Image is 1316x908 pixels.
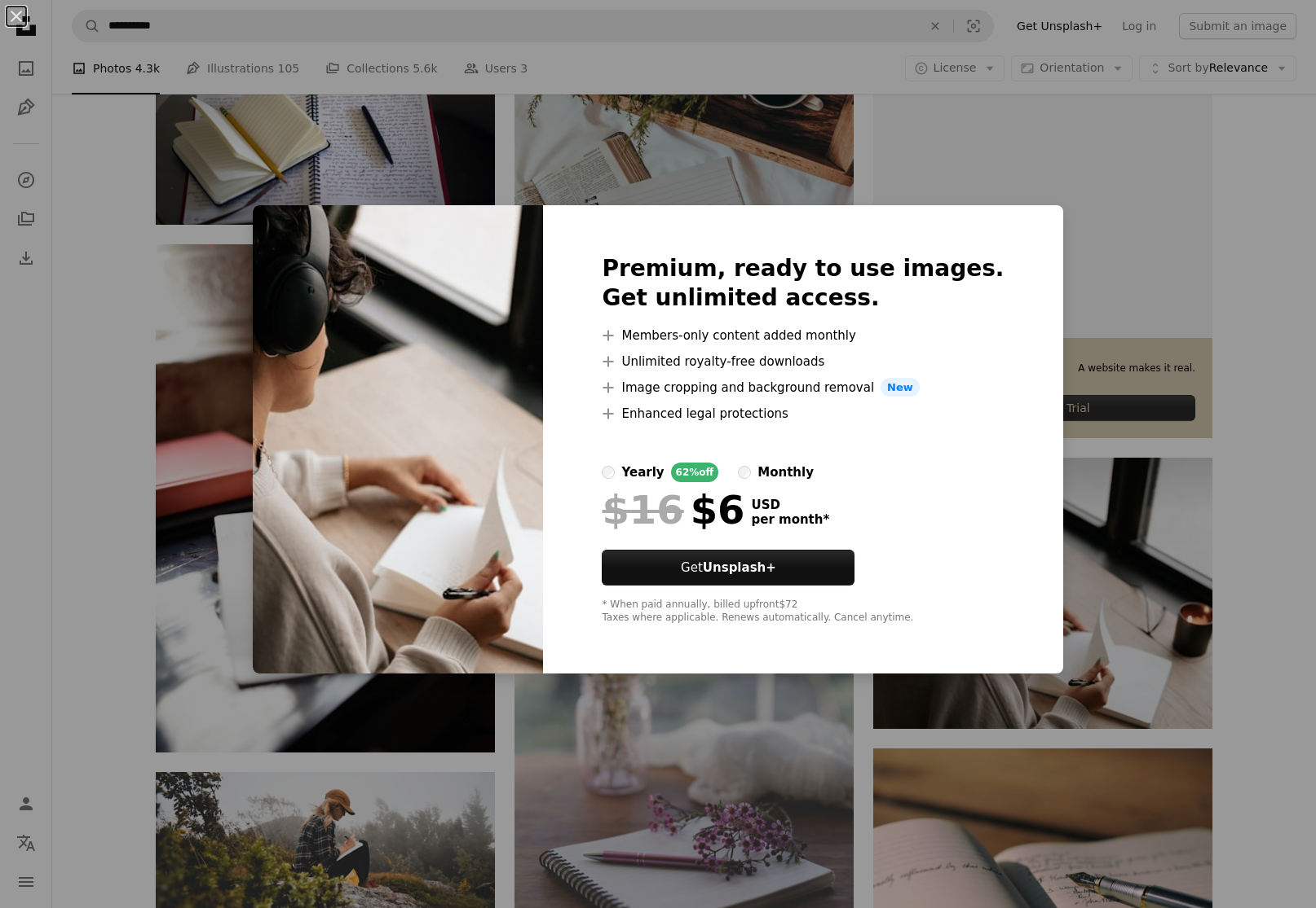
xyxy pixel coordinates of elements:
li: Members-only content added monthly [602,326,1004,345]
div: * When paid annually, billed upfront $72 Taxes where applicable. Renews automatically. Cancel any... [602,599,1004,625]
div: monthly [757,463,814,482]
span: per month * [751,512,829,527]
button: GetUnsplash+ [602,550,855,586]
span: New [881,378,920,397]
input: monthly [738,466,751,479]
li: Image cropping and background removal [602,378,1004,397]
li: Enhanced legal protections [602,404,1004,423]
div: $6 [602,489,744,531]
span: $16 [602,489,683,531]
strong: Unsplash+ [703,560,776,575]
div: 62% off [671,463,719,482]
li: Unlimited royalty-free downloads [602,352,1004,371]
span: USD [751,498,829,512]
img: premium_photo-1664382465607-420346d391bd [253,205,543,674]
h2: Premium, ready to use images. Get unlimited access. [602,254,1004,313]
div: yearly [621,463,664,482]
input: yearly62%off [602,466,615,479]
